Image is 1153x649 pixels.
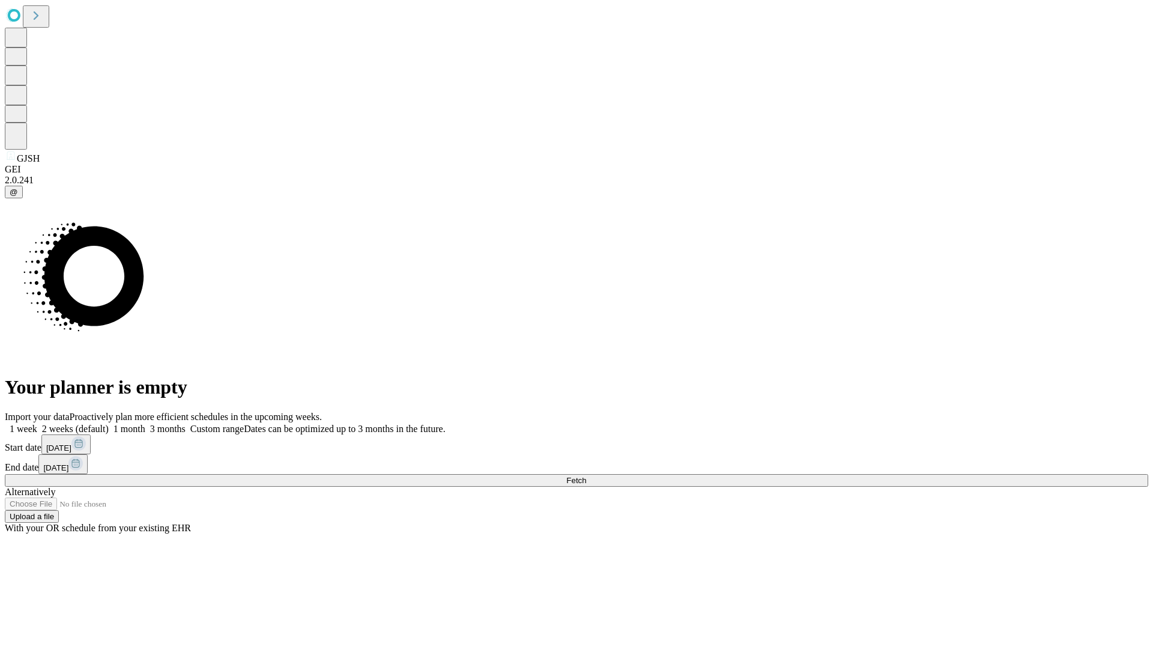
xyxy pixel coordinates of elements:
span: GJSH [17,153,40,163]
span: 1 week [10,424,37,434]
div: 2.0.241 [5,175,1148,186]
span: [DATE] [43,463,68,472]
span: With your OR schedule from your existing EHR [5,523,191,533]
span: Alternatively [5,487,55,497]
button: Upload a file [5,510,59,523]
span: [DATE] [46,443,71,452]
button: [DATE] [38,454,88,474]
button: [DATE] [41,434,91,454]
div: End date [5,454,1148,474]
span: Import your data [5,412,70,422]
span: Custom range [190,424,244,434]
h1: Your planner is empty [5,376,1148,398]
span: Fetch [566,476,586,485]
button: @ [5,186,23,198]
span: Proactively plan more efficient schedules in the upcoming weeks. [70,412,322,422]
span: Dates can be optimized up to 3 months in the future. [244,424,445,434]
span: 1 month [113,424,145,434]
span: 2 weeks (default) [42,424,109,434]
span: @ [10,187,18,197]
div: Start date [5,434,1148,454]
div: GEI [5,164,1148,175]
span: 3 months [150,424,186,434]
button: Fetch [5,474,1148,487]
